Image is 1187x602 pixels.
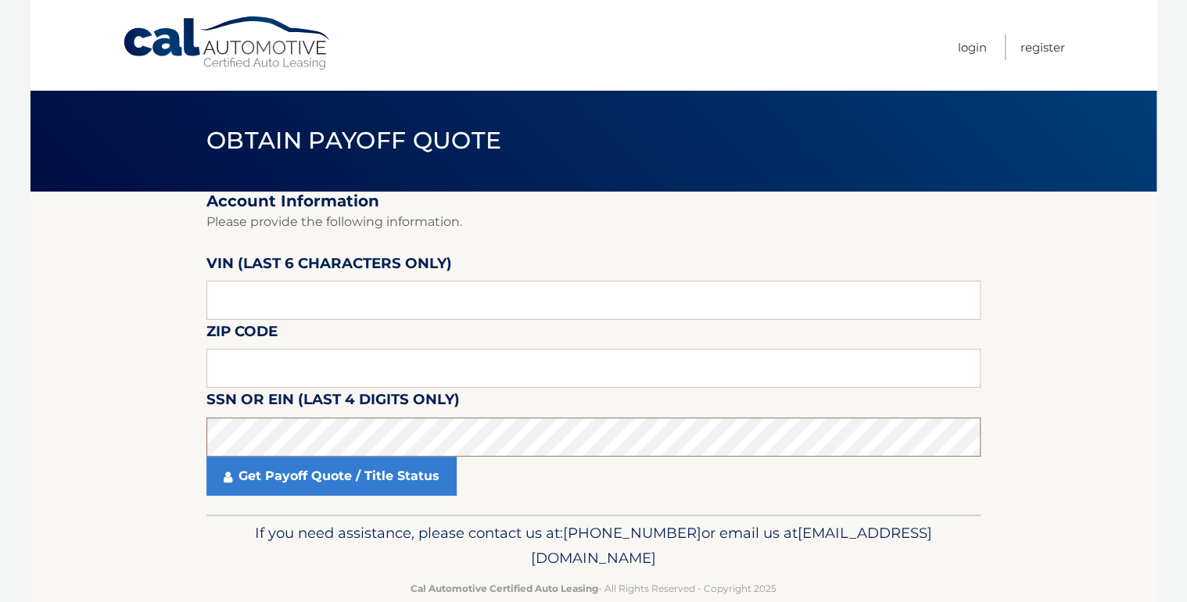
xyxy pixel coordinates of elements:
[411,582,598,594] strong: Cal Automotive Certified Auto Leasing
[563,524,701,542] span: [PHONE_NUMBER]
[206,320,278,349] label: Zip Code
[122,16,333,71] a: Cal Automotive
[958,34,987,60] a: Login
[217,580,970,597] p: - All Rights Reserved - Copyright 2025
[206,457,457,496] a: Get Payoff Quote / Title Status
[206,126,501,155] span: Obtain Payoff Quote
[206,211,981,233] p: Please provide the following information.
[217,521,970,571] p: If you need assistance, please contact us at: or email us at
[1020,34,1065,60] a: Register
[206,252,452,281] label: VIN (last 6 characters only)
[206,388,460,417] label: SSN or EIN (last 4 digits only)
[206,192,981,211] h2: Account Information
